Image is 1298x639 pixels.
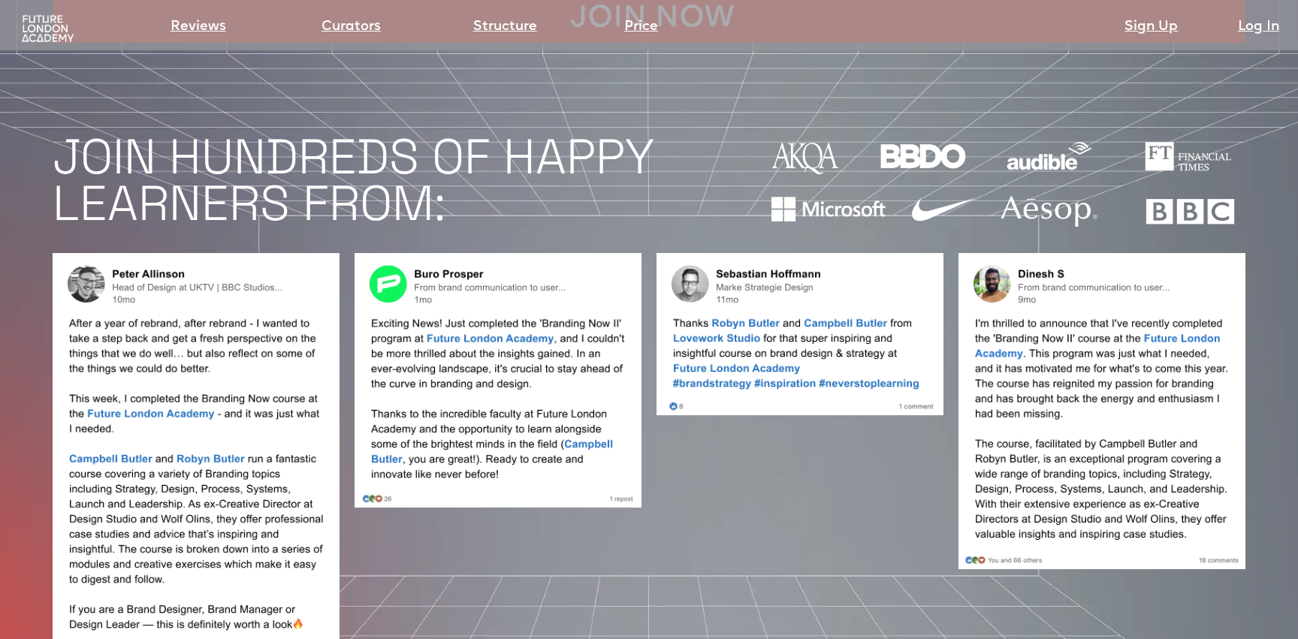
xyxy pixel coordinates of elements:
[53,134,711,227] h1: JOIN HUNDREDS OF HAPPY LEARNERS FROM:
[473,17,537,38] a: Structure
[1238,17,1279,38] a: Log In
[321,17,381,38] a: Curators
[1124,17,1178,38] a: Sign Up
[171,17,226,38] a: Reviews
[624,17,658,38] a: Price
